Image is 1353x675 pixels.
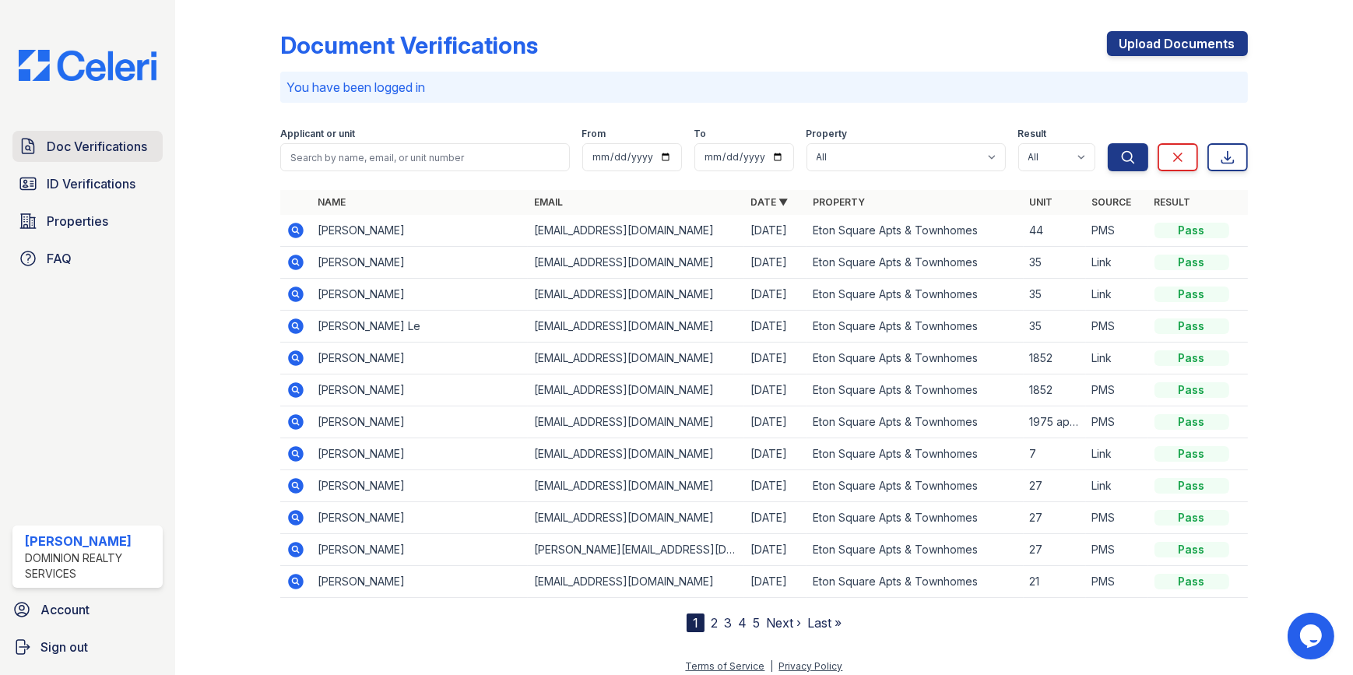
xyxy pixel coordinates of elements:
[807,406,1023,438] td: Eton Square Apts & Townhomes
[807,215,1023,247] td: Eton Square Apts & Townhomes
[12,243,163,274] a: FAQ
[1154,255,1229,270] div: Pass
[318,196,346,208] a: Name
[813,196,865,208] a: Property
[1086,470,1148,502] td: Link
[311,406,528,438] td: [PERSON_NAME]
[311,374,528,406] td: [PERSON_NAME]
[1024,374,1086,406] td: 1852
[744,406,807,438] td: [DATE]
[311,566,528,598] td: [PERSON_NAME]
[744,279,807,311] td: [DATE]
[1086,279,1148,311] td: Link
[1086,534,1148,566] td: PMS
[807,470,1023,502] td: Eton Square Apts & Townhomes
[1024,438,1086,470] td: 7
[685,660,764,672] a: Terms of Service
[12,131,163,162] a: Doc Verifications
[687,613,705,632] div: 1
[311,470,528,502] td: [PERSON_NAME]
[778,660,842,672] a: Privacy Policy
[744,566,807,598] td: [DATE]
[528,566,744,598] td: [EMAIL_ADDRESS][DOMAIN_NAME]
[744,215,807,247] td: [DATE]
[6,50,169,81] img: CE_Logo_Blue-a8612792a0a2168367f1c8372b55b34899dd931a85d93a1a3d3e32e68fde9ad4.png
[1024,534,1086,566] td: 27
[311,534,528,566] td: [PERSON_NAME]
[528,470,744,502] td: [EMAIL_ADDRESS][DOMAIN_NAME]
[1024,566,1086,598] td: 21
[807,128,848,140] label: Property
[1024,311,1086,343] td: 35
[25,550,156,582] div: Dominion Realty Services
[286,78,1241,97] p: You have been logged in
[1288,613,1337,659] iframe: chat widget
[280,128,355,140] label: Applicant or unit
[807,566,1023,598] td: Eton Square Apts & Townhomes
[744,311,807,343] td: [DATE]
[534,196,563,208] a: Email
[1086,406,1148,438] td: PMS
[1086,215,1148,247] td: PMS
[311,502,528,534] td: [PERSON_NAME]
[744,343,807,374] td: [DATE]
[724,615,732,631] a: 3
[311,247,528,279] td: [PERSON_NAME]
[582,128,606,140] label: From
[47,174,135,193] span: ID Verifications
[1154,196,1191,208] a: Result
[280,143,569,171] input: Search by name, email, or unit number
[766,615,801,631] a: Next ›
[694,128,707,140] label: To
[528,311,744,343] td: [EMAIL_ADDRESS][DOMAIN_NAME]
[528,534,744,566] td: [PERSON_NAME][EMAIL_ADDRESS][DOMAIN_NAME]
[6,631,169,663] a: Sign out
[1018,128,1047,140] label: Result
[311,438,528,470] td: [PERSON_NAME]
[807,502,1023,534] td: Eton Square Apts & Townhomes
[807,279,1023,311] td: Eton Square Apts & Townhomes
[1086,438,1148,470] td: Link
[528,279,744,311] td: [EMAIL_ADDRESS][DOMAIN_NAME]
[528,438,744,470] td: [EMAIL_ADDRESS][DOMAIN_NAME]
[1154,223,1229,238] div: Pass
[744,502,807,534] td: [DATE]
[1154,446,1229,462] div: Pass
[738,615,747,631] a: 4
[711,615,718,631] a: 2
[528,374,744,406] td: [EMAIL_ADDRESS][DOMAIN_NAME]
[1154,287,1229,302] div: Pass
[528,406,744,438] td: [EMAIL_ADDRESS][DOMAIN_NAME]
[807,343,1023,374] td: Eton Square Apts & Townhomes
[1092,196,1132,208] a: Source
[744,247,807,279] td: [DATE]
[12,206,163,237] a: Properties
[25,532,156,550] div: [PERSON_NAME]
[1024,215,1086,247] td: 44
[1024,406,1086,438] td: 1975 apt 35
[1024,343,1086,374] td: 1852
[1024,279,1086,311] td: 35
[1154,318,1229,334] div: Pass
[744,438,807,470] td: [DATE]
[311,215,528,247] td: [PERSON_NAME]
[1086,311,1148,343] td: PMS
[528,502,744,534] td: [EMAIL_ADDRESS][DOMAIN_NAME]
[47,249,72,268] span: FAQ
[40,600,90,619] span: Account
[12,168,163,199] a: ID Verifications
[744,534,807,566] td: [DATE]
[1086,502,1148,534] td: PMS
[1154,574,1229,589] div: Pass
[807,615,842,631] a: Last »
[528,215,744,247] td: [EMAIL_ADDRESS][DOMAIN_NAME]
[807,374,1023,406] td: Eton Square Apts & Townhomes
[47,212,108,230] span: Properties
[744,470,807,502] td: [DATE]
[1154,382,1229,398] div: Pass
[807,438,1023,470] td: Eton Square Apts & Townhomes
[1086,343,1148,374] td: Link
[1154,542,1229,557] div: Pass
[1154,478,1229,494] div: Pass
